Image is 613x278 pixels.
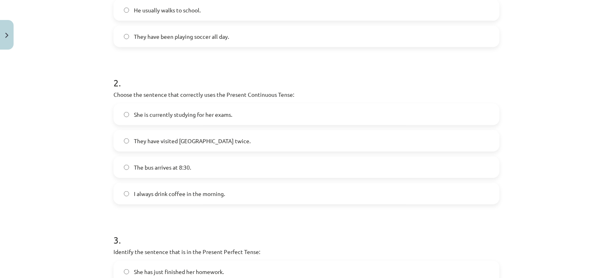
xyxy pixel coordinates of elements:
input: I always drink coffee in the morning. [124,191,129,196]
h1: 3 . [113,220,500,245]
span: He usually walks to school. [134,6,201,14]
input: She has just finished her homework. [124,269,129,274]
input: They have been playing soccer all day. [124,34,129,39]
p: Identify the sentence that is in the Present Perfect Tense: [113,248,500,256]
span: She has just finished her homework. [134,268,224,276]
span: They have been playing soccer all day. [134,32,229,41]
span: The bus arrives at 8:30. [134,163,191,172]
input: They have visited [GEOGRAPHIC_DATA] twice. [124,138,129,144]
p: Choose the sentence that correctly uses the Present Continuous Tense: [113,90,500,99]
span: I always drink coffee in the morning. [134,190,225,198]
input: He usually walks to school. [124,8,129,13]
input: The bus arrives at 8:30. [124,165,129,170]
span: She is currently studying for her exams. [134,110,232,119]
h1: 2 . [113,63,500,88]
img: icon-close-lesson-0947bae3869378f0d4975bcd49f059093ad1ed9edebbc8119c70593378902aed.svg [5,33,8,38]
span: They have visited [GEOGRAPHIC_DATA] twice. [134,137,251,145]
input: She is currently studying for her exams. [124,112,129,117]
